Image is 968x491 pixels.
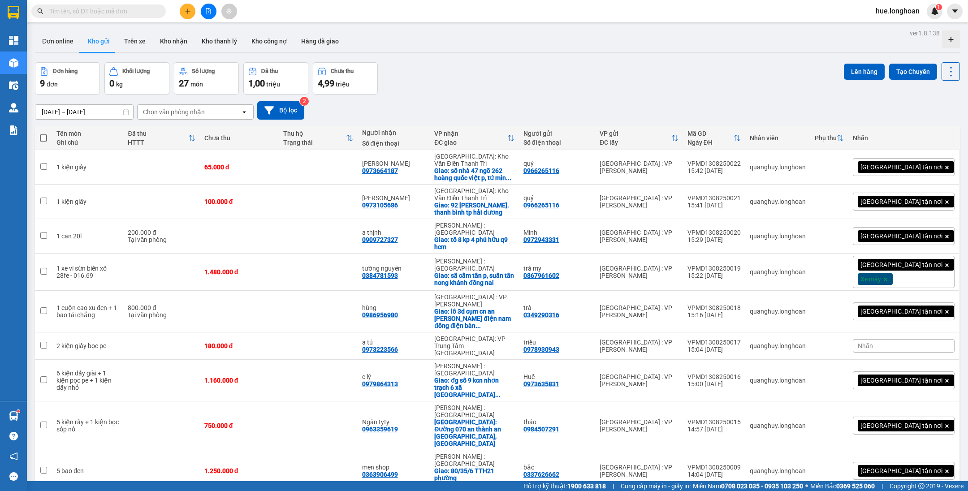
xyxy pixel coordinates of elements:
div: 15:04 [DATE] [687,346,741,353]
span: 0 [109,78,114,89]
div: 0973635831 [523,380,559,388]
div: [GEOGRAPHIC_DATA] : VP [PERSON_NAME] [600,418,678,433]
span: [GEOGRAPHIC_DATA] tận nơi [860,376,942,384]
div: [GEOGRAPHIC_DATA] : VP [PERSON_NAME] [600,304,678,319]
div: VPMD1308250009 [687,464,741,471]
span: | [613,481,614,491]
span: [GEOGRAPHIC_DATA] tận nơi [860,307,942,315]
div: [GEOGRAPHIC_DATA]: Kho Văn Điển Thanh Trì [434,187,514,202]
span: triệu [336,81,350,88]
button: Hàng đã giao [294,30,346,52]
div: Phụ thu [815,134,837,142]
div: c vũ hiền [362,160,426,167]
div: 0973223566 [362,346,398,353]
div: trà [523,304,591,311]
div: a thịnh [362,229,426,236]
img: dashboard-icon [9,36,18,45]
div: Tại văn phòng [128,236,195,243]
div: 1 can 20l [56,233,119,240]
div: 1.160.000 đ [204,377,274,384]
span: question-circle [9,432,18,440]
div: triều [523,339,591,346]
button: file-add [201,4,216,19]
div: 1 cuộn cao xu đen + 1 bao tải chắng [56,304,119,319]
span: [GEOGRAPHIC_DATA] tận nơi [860,163,942,171]
div: [PERSON_NAME] : [GEOGRAPHIC_DATA] [434,362,514,377]
div: Tên món [56,130,119,137]
strong: 0369 525 060 [836,482,875,490]
div: 180.000 đ [204,342,274,349]
div: Nhãn [853,134,955,142]
button: aim [221,4,237,19]
div: 5 bao đen [56,467,119,474]
th: Toggle SortBy [595,126,683,150]
div: Đã thu [128,130,188,137]
div: hùng [362,304,426,311]
div: quanghuy.longhoan [750,467,806,474]
div: 0979864313 [362,380,398,388]
th: Toggle SortBy [279,126,358,150]
span: ... [506,174,511,181]
button: Khối lượng0kg [104,62,169,95]
div: ver 1.8.138 [910,28,940,38]
div: 100.000 đ [204,198,274,205]
div: VPMD1308250017 [687,339,741,346]
span: ... [475,322,481,329]
div: Tạo kho hàng mới [942,30,960,48]
div: Nhân viên [750,134,806,142]
div: Chưa thu [331,68,354,74]
div: Số điện thoại [523,139,591,146]
div: 15:16 [DATE] [687,311,741,319]
div: [PERSON_NAME] : [GEOGRAPHIC_DATA] [434,222,514,236]
div: 0972943331 [523,236,559,243]
strong: 1900 633 818 [567,482,606,490]
div: 15:41 [DATE] [687,202,741,209]
div: 0337626662 [523,471,559,478]
div: c lý [362,373,426,380]
div: Giao: 80/35/6 TTH21 phường tân thới hiệp quận 12 [434,467,514,489]
span: đơn [47,81,58,88]
button: Lên hàng [844,64,885,80]
button: Kho thanh lý [194,30,244,52]
th: Toggle SortBy [810,126,848,150]
div: [GEOGRAPHIC_DATA] : VP [PERSON_NAME] [600,464,678,478]
div: 0349290316 [523,311,559,319]
div: Tại văn phòng [128,311,195,319]
button: Tạo Chuyến [889,64,937,80]
div: Số điện thoại [362,140,426,147]
div: quanghuy.longhoan [750,422,806,429]
div: [PERSON_NAME] : [GEOGRAPHIC_DATA] [434,258,514,272]
div: quanghuy.longhoan [750,377,806,384]
div: 15:00 [DATE] [687,380,741,388]
span: kg [116,81,123,88]
svg: open [241,108,248,116]
div: [GEOGRAPHIC_DATA] : VP [PERSON_NAME] [600,373,678,388]
strong: 0708 023 035 - 0935 103 250 [721,482,803,490]
div: Khối lượng [122,68,150,74]
button: Trên xe [117,30,153,52]
div: c vũ thảo [362,194,426,202]
div: 1 kiện giấy [56,198,119,205]
div: Người gửi [523,130,591,137]
div: [GEOGRAPHIC_DATA]: VP Trung Tâm [GEOGRAPHIC_DATA] [434,335,514,357]
div: 1.250.000 đ [204,467,274,474]
span: Nhãn [858,342,873,349]
div: quanghuy.longhoan [750,342,806,349]
div: 200.000 đ [128,229,195,236]
div: 0973664187 [362,167,398,174]
div: Người nhận [362,129,426,136]
div: trà my [523,265,591,272]
span: Miền Nam [693,481,803,491]
div: 0984507291 [523,426,559,433]
div: 0966265116 [523,167,559,174]
span: Miền Bắc [810,481,875,491]
div: VPMD1308250020 [687,229,741,236]
input: Tìm tên, số ĐT hoặc mã đơn [49,6,155,16]
div: 0966265116 [523,202,559,209]
div: Đã thu [261,68,278,74]
span: 9 [40,78,45,89]
span: message [9,472,18,481]
div: Giao: đg số 9 kcn nhơn trạch 6 xã long thọ huyện nhơn trạch đồng nai [434,377,514,398]
div: 750.000 đ [204,422,274,429]
div: Giao: tổ 8 kp 4 phú hữu q9 hcm [434,236,514,250]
